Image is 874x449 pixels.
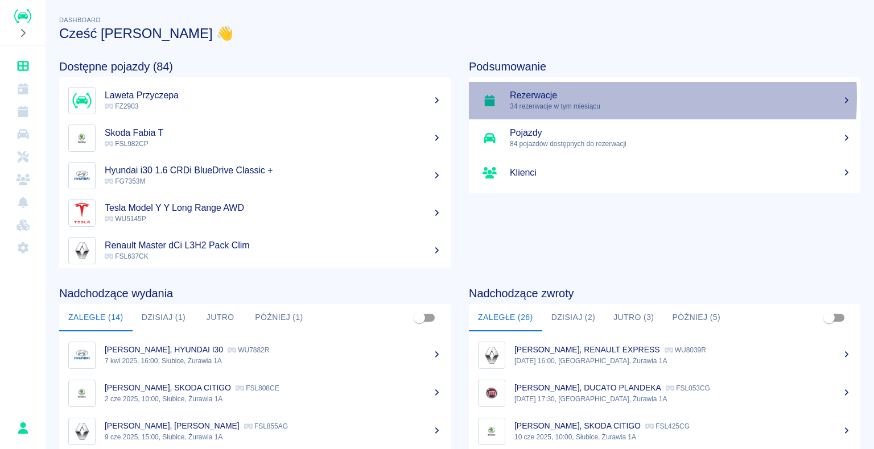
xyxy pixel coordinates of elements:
span: WU5145P [105,215,146,223]
a: Rezerwacje34 rezerwacje w tym miesiącu [469,82,860,119]
p: 9 cze 2025, 15:00, Słubice, Żurawia 1A [105,432,442,442]
h4: Dostępne pojazdy (84) [59,60,451,73]
p: [DATE] 16:00, [GEOGRAPHIC_DATA], Żurawia 1A [514,356,851,366]
button: Dzisiaj (1) [133,304,195,331]
a: Powiadomienia [5,191,41,214]
button: Zaległe (26) [469,304,542,331]
span: FSL982CP [105,140,149,148]
img: Image [481,344,502,366]
button: Jutro [195,304,246,331]
p: [PERSON_NAME], SKODA CITIGO [514,421,641,430]
p: [PERSON_NAME], [PERSON_NAME] [105,421,240,430]
a: Dashboard [5,55,41,77]
span: Pokaż przypisane tylko do mnie [409,307,430,329]
span: FG7353M [105,177,145,185]
a: Klienci [5,168,41,191]
a: Pojazdy84 pojazdów dostępnych do rezerwacji [469,119,860,157]
img: Renthelp [14,9,31,23]
p: FSL808CE [236,384,279,392]
p: 10 cze 2025, 10:00, Słubice, Żurawia 1A [514,432,851,442]
button: Zaległe (14) [59,304,133,331]
p: [PERSON_NAME], RENAULT EXPRESS [514,345,660,354]
a: Image[PERSON_NAME], SKODA CITIGO FSL808CE2 cze 2025, 10:00, Słubice, Żurawia 1A [59,374,451,412]
img: Image [71,421,93,442]
h5: Pojazdy [510,127,851,139]
a: ImageTesla Model Y Y Long Range AWD WU5145P [59,194,451,232]
img: Image [71,240,93,261]
a: Kalendarz [5,77,41,100]
button: Później (5) [663,304,729,331]
a: Ustawienia [5,236,41,259]
button: Później (1) [246,304,312,331]
p: FSL053CG [666,384,710,392]
p: [PERSON_NAME], HYUNDAI I30 [105,345,223,354]
button: Dzisiaj (2) [542,304,605,331]
img: Image [481,421,502,442]
h4: Podsumowanie [469,60,860,73]
a: Flota [5,123,41,145]
span: Dashboard [59,16,101,23]
p: FSL855AG [244,422,288,430]
a: ImageSkoda Fabia T FSL982CP [59,119,451,157]
img: Image [71,127,93,149]
h4: Nadchodzące wydania [59,286,451,300]
span: FSL637CK [105,252,149,260]
span: FZ2903 [105,102,138,110]
button: Rafał Płaza [11,416,35,440]
h5: Klienci [510,167,851,178]
a: Rezerwacje [5,100,41,123]
a: Image[PERSON_NAME], DUCATO PLANDEKA FSL053CG[DATE] 17:30, [GEOGRAPHIC_DATA], Żurawia 1A [469,374,860,412]
img: Image [481,383,502,404]
p: 34 rezerwacje w tym miesiącu [510,101,851,111]
a: ImageLaweta Przyczepa FZ2903 [59,82,451,119]
a: Serwisy [5,145,41,168]
a: ImageHyundai i30 1.6 CRDi BlueDrive Classic + FG7353M [59,157,451,194]
img: Image [71,202,93,224]
a: Klienci [469,157,860,189]
img: Image [71,165,93,186]
img: Image [71,344,93,366]
h5: Skoda Fabia T [105,127,442,139]
h3: Cześć [PERSON_NAME] 👋 [59,26,860,41]
p: [PERSON_NAME], SKODA CITIGO [105,383,231,392]
p: WU7882R [228,346,269,354]
a: Widget WWW [5,214,41,236]
button: Jutro (3) [604,304,663,331]
a: Image[PERSON_NAME], RENAULT EXPRESS WU8039R[DATE] 16:00, [GEOGRAPHIC_DATA], Żurawia 1A [469,336,860,374]
p: [DATE] 17:30, [GEOGRAPHIC_DATA], Żurawia 1A [514,394,851,404]
h5: Laweta Przyczepa [105,90,442,101]
h5: Rezerwacje [510,90,851,101]
button: Rozwiń nawigację [14,26,31,40]
h5: Renault Master dCi L3H2 Pack Clim [105,240,442,251]
p: [PERSON_NAME], DUCATO PLANDEKA [514,383,661,392]
h5: Hyundai i30 1.6 CRDi BlueDrive Classic + [105,165,442,176]
h5: Tesla Model Y Y Long Range AWD [105,202,442,214]
p: FSL425CG [645,422,690,430]
img: Image [71,383,93,404]
p: 84 pojazdów dostępnych do rezerwacji [510,139,851,149]
a: Image[PERSON_NAME], HYUNDAI I30 WU7882R7 kwi 2025, 16:00, Słubice, Żurawia 1A [59,336,451,374]
img: Image [71,90,93,111]
a: ImageRenault Master dCi L3H2 Pack Clim FSL637CK [59,232,451,269]
p: 2 cze 2025, 10:00, Słubice, Żurawia 1A [105,394,442,404]
p: WU8039R [665,346,706,354]
h4: Nadchodzące zwroty [469,286,860,300]
span: Pokaż przypisane tylko do mnie [818,307,840,329]
p: 7 kwi 2025, 16:00, Słubice, Żurawia 1A [105,356,442,366]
